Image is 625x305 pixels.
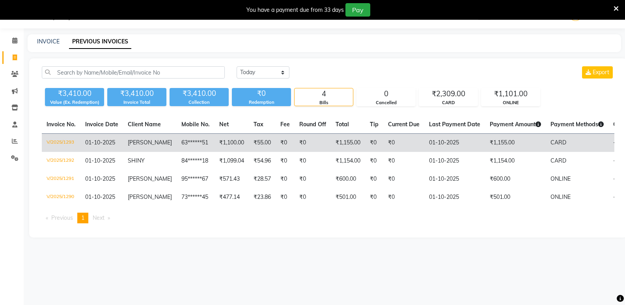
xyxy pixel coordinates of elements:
[128,175,172,182] span: [PERSON_NAME]
[295,99,353,106] div: Bills
[170,88,229,99] div: ₹3,410.00
[550,157,566,164] span: CARD
[485,152,546,170] td: ₹1,154.00
[331,170,365,188] td: ₹600.00
[295,152,331,170] td: ₹0
[485,188,546,206] td: ₹501.00
[85,175,115,182] span: 01-10-2025
[249,188,276,206] td: ₹23.86
[249,152,276,170] td: ₹54.96
[249,170,276,188] td: ₹28.57
[485,170,546,188] td: ₹600.00
[383,152,424,170] td: ₹0
[42,170,80,188] td: V/2025/1291
[485,134,546,152] td: ₹1,155.00
[295,134,331,152] td: ₹0
[490,121,541,128] span: Payment Amount
[370,121,379,128] span: Tip
[276,170,295,188] td: ₹0
[128,193,172,200] span: [PERSON_NAME]
[51,214,73,221] span: Previous
[107,99,166,106] div: Invoice Total
[383,134,424,152] td: ₹0
[128,157,145,164] span: SHINY
[365,134,383,152] td: ₹0
[42,152,80,170] td: V/2025/1292
[383,170,424,188] td: ₹0
[429,121,480,128] span: Last Payment Date
[249,134,276,152] td: ₹55.00
[550,139,566,146] span: CARD
[42,66,225,79] input: Search by Name/Mobile/Email/Invoice No
[424,188,485,206] td: 01-10-2025
[331,152,365,170] td: ₹1,154.00
[419,88,478,99] div: ₹2,309.00
[357,99,415,106] div: Cancelled
[107,88,166,99] div: ₹3,410.00
[85,121,118,128] span: Invoice Date
[295,188,331,206] td: ₹0
[232,99,291,106] div: Redemption
[365,188,383,206] td: ₹0
[388,121,420,128] span: Current Due
[481,88,540,99] div: ₹1,101.00
[85,139,115,146] span: 01-10-2025
[246,6,344,14] div: You have a payment due from 33 days
[357,88,415,99] div: 0
[93,214,104,221] span: Next
[170,99,229,106] div: Collection
[383,188,424,206] td: ₹0
[254,121,263,128] span: Tax
[85,157,115,164] span: 01-10-2025
[85,193,115,200] span: 01-10-2025
[232,88,291,99] div: ₹0
[365,170,383,188] td: ₹0
[47,121,76,128] span: Invoice No.
[295,88,353,99] div: 4
[42,213,614,223] nav: Pagination
[128,121,161,128] span: Client Name
[295,170,331,188] td: ₹0
[331,188,365,206] td: ₹501.00
[550,175,571,182] span: ONLINE
[365,152,383,170] td: ₹0
[299,121,326,128] span: Round Off
[42,188,80,206] td: V/2025/1290
[419,99,478,106] div: CARD
[37,38,60,45] a: INVOICE
[550,121,604,128] span: Payment Methods
[424,152,485,170] td: 01-10-2025
[331,134,365,152] td: ₹1,155.00
[219,121,229,128] span: Net
[45,99,104,106] div: Value (Ex. Redemption)
[128,139,172,146] span: [PERSON_NAME]
[424,134,485,152] td: 01-10-2025
[613,139,616,146] span: -
[613,175,616,182] span: -
[336,121,349,128] span: Total
[181,121,210,128] span: Mobile No.
[613,157,616,164] span: -
[613,193,616,200] span: -
[42,134,80,152] td: V/2025/1293
[550,193,571,200] span: ONLINE
[276,134,295,152] td: ₹0
[215,170,249,188] td: ₹571.43
[81,214,84,221] span: 1
[276,152,295,170] td: ₹0
[215,188,249,206] td: ₹477.14
[45,88,104,99] div: ₹3,410.00
[582,66,613,79] button: Export
[215,152,249,170] td: ₹1,099.04
[215,134,249,152] td: ₹1,100.00
[424,170,485,188] td: 01-10-2025
[276,188,295,206] td: ₹0
[345,3,370,17] button: Pay
[280,121,290,128] span: Fee
[481,99,540,106] div: ONLINE
[593,69,609,76] span: Export
[69,35,131,49] a: PREVIOUS INVOICES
